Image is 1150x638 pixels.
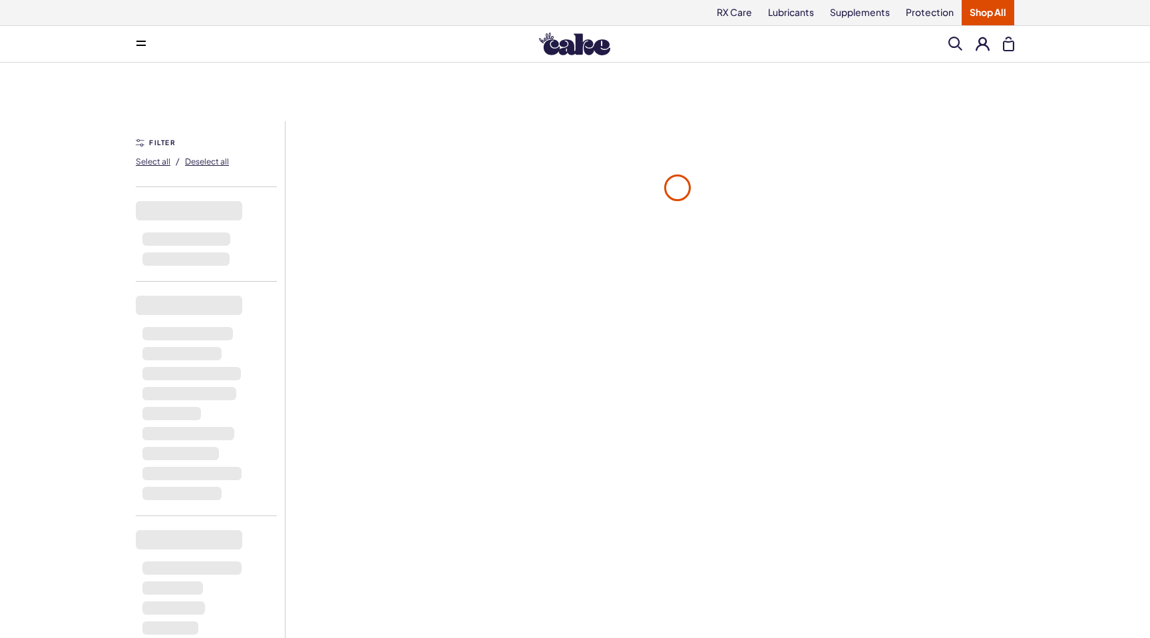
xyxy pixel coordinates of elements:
[136,151,170,172] button: Select all
[185,151,229,172] button: Deselect all
[136,157,170,166] span: Select all
[185,157,229,166] span: Deselect all
[539,33,610,55] img: Hello Cake
[176,155,180,167] span: /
